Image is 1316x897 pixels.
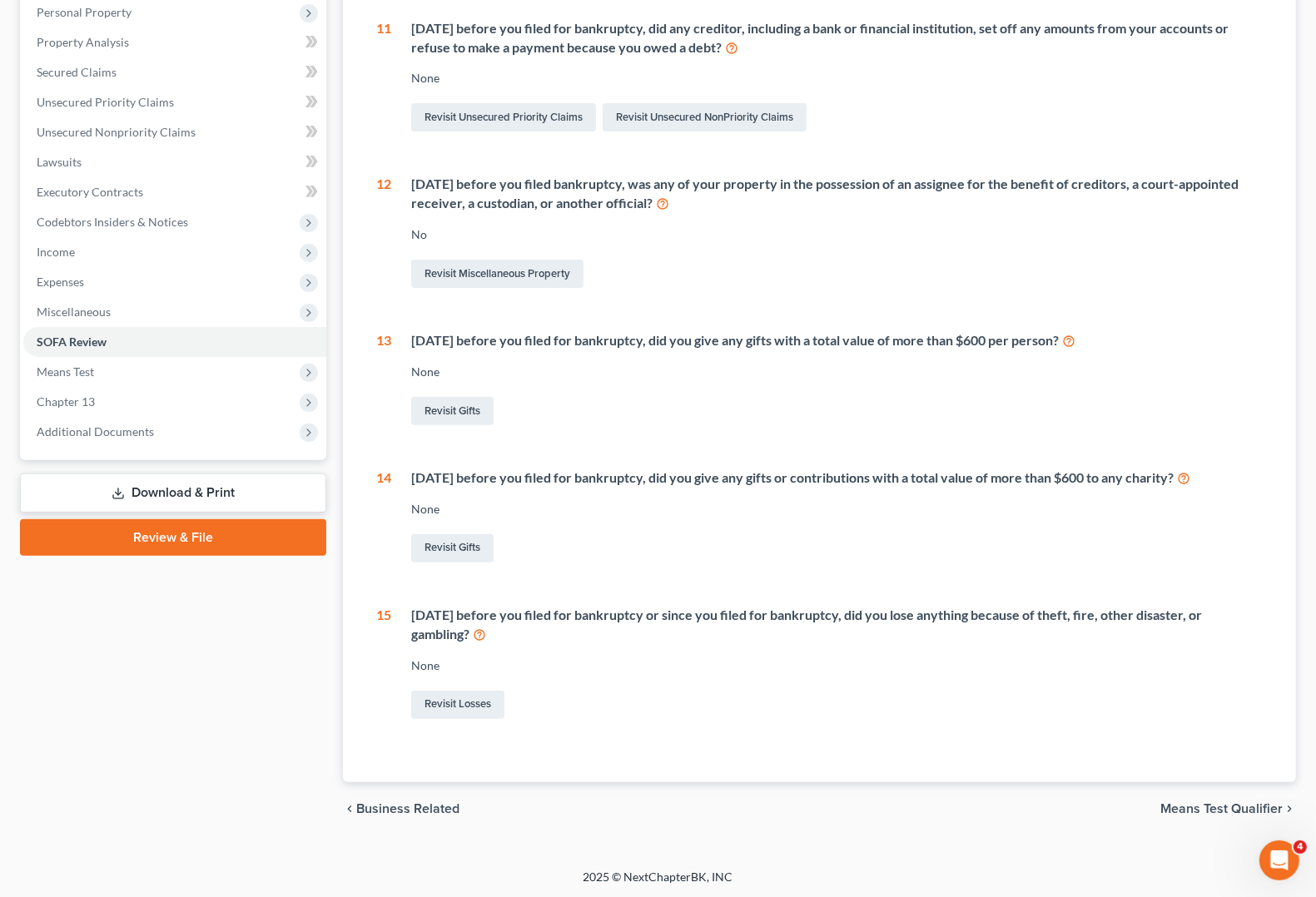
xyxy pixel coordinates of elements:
[376,19,391,136] div: 11
[1160,802,1296,815] button: Means Test Qualifier chevron_right
[37,305,111,319] span: Miscellaneous
[411,103,596,131] a: Revisit Unsecured Priority Claims
[411,19,1263,57] div: [DATE] before you filed for bankruptcy, did any creditor, including a bank or financial instituti...
[1294,840,1307,854] span: 4
[411,606,1263,644] div: [DATE] before you filed for bankruptcy or since you filed for bankruptcy, did you lose anything b...
[1283,802,1296,815] i: chevron_right
[411,226,1263,243] div: No
[411,534,494,562] a: Revisit Gifts
[37,215,188,229] span: Codebtors Insiders & Notices
[37,125,196,139] span: Unsecured Nonpriority Claims
[411,691,504,719] a: Revisit Losses
[411,657,1263,674] div: None
[37,245,75,259] span: Income
[37,95,174,109] span: Unsecured Priority Claims
[37,335,107,349] span: SOFA Review
[37,185,143,199] span: Executory Contracts
[37,35,129,49] span: Property Analysis
[23,117,326,147] a: Unsecured Nonpriority Claims
[20,519,326,556] a: Review & File
[23,57,326,87] a: Secured Claims
[411,397,494,425] a: Revisit Gifts
[23,27,326,57] a: Property Analysis
[1259,840,1299,880] iframe: Intercom live chat
[411,468,1263,488] div: [DATE] before you filed for bankruptcy, did you give any gifts or contributions with a total valu...
[343,802,356,815] i: chevron_left
[376,468,391,566] div: 14
[37,424,154,439] span: Additional Documents
[376,606,391,722] div: 15
[23,87,326,117] a: Unsecured Priority Claims
[411,70,1263,87] div: None
[37,364,94,379] span: Means Test
[20,473,326,513] a: Download & Print
[411,331,1263,350] div: [DATE] before you filed for bankruptcy, did you give any gifts with a total value of more than $6...
[37,65,117,79] span: Secured Claims
[37,155,82,169] span: Lawsuits
[376,175,391,291] div: 12
[23,327,326,357] a: SOFA Review
[1160,802,1283,815] span: Means Test Qualifier
[411,175,1263,213] div: [DATE] before you filed bankruptcy, was any of your property in the possession of an assignee for...
[411,501,1263,518] div: None
[356,802,459,815] span: Business Related
[23,177,326,207] a: Executory Contracts
[37,5,132,19] span: Personal Property
[603,103,807,131] a: Revisit Unsecured NonPriority Claims
[411,260,584,288] a: Revisit Miscellaneous Property
[343,802,459,815] button: chevron_left Business Related
[376,331,391,429] div: 13
[37,394,95,409] span: Chapter 13
[37,275,84,289] span: Expenses
[23,147,326,177] a: Lawsuits
[411,364,1263,380] div: None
